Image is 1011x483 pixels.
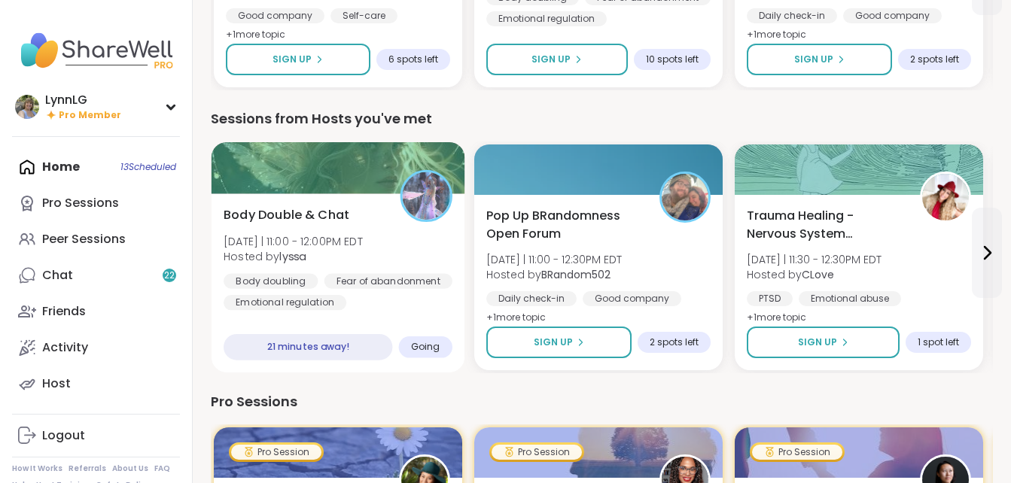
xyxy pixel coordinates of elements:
[226,8,324,23] div: Good company
[15,95,39,119] img: LynnLG
[486,327,632,358] button: Sign Up
[12,185,180,221] a: Pro Sessions
[486,44,628,75] button: Sign Up
[541,267,611,282] b: BRandom502
[12,418,180,454] a: Logout
[403,172,450,220] img: lyssa
[42,195,119,211] div: Pro Sessions
[12,293,180,330] a: Friends
[843,8,942,23] div: Good company
[12,463,62,474] a: How It Works
[12,24,180,77] img: ShareWell Nav Logo
[224,334,392,360] div: 21 minutes away!
[59,109,121,122] span: Pro Member
[42,267,73,284] div: Chat
[802,267,834,282] b: CLove
[747,8,837,23] div: Daily check-in
[224,249,363,264] span: Hosted by
[486,11,607,26] div: Emotional regulation
[69,463,106,474] a: Referrals
[486,207,643,243] span: Pop Up BRandomness Open Forum
[330,8,397,23] div: Self-care
[42,427,85,444] div: Logout
[211,391,993,412] div: Pro Sessions
[12,366,180,402] a: Host
[231,445,321,460] div: Pro Session
[112,463,148,474] a: About Us
[752,445,842,460] div: Pro Session
[794,53,833,66] span: Sign Up
[799,291,901,306] div: Emotional abuse
[922,174,969,220] img: CLove
[486,267,622,282] span: Hosted by
[12,221,180,257] a: Peer Sessions
[45,92,121,108] div: LynnLG
[42,231,126,248] div: Peer Sessions
[224,295,346,310] div: Emotional regulation
[747,252,882,267] span: [DATE] | 11:30 - 12:30PM EDT
[42,303,86,320] div: Friends
[747,267,882,282] span: Hosted by
[154,463,170,474] a: FAQ
[42,339,88,356] div: Activity
[224,233,363,248] span: [DATE] | 11:00 - 12:00PM EDT
[583,291,681,306] div: Good company
[224,273,318,288] div: Body doubling
[662,174,708,220] img: BRandom502
[486,291,577,306] div: Daily check-in
[910,53,959,65] span: 2 spots left
[650,336,699,348] span: 2 spots left
[747,327,900,358] button: Sign Up
[798,336,837,349] span: Sign Up
[747,44,892,75] button: Sign Up
[486,252,622,267] span: [DATE] | 11:00 - 12:30PM EDT
[324,273,452,288] div: Fear of abandonment
[388,53,438,65] span: 6 spots left
[164,269,175,282] span: 22
[12,330,180,366] a: Activity
[747,291,793,306] div: PTSD
[211,108,993,129] div: Sessions from Hosts you've met
[492,445,582,460] div: Pro Session
[12,257,180,293] a: Chat22
[224,206,349,224] span: Body Double & Chat
[534,336,573,349] span: Sign Up
[226,44,370,75] button: Sign Up
[279,249,306,264] b: lyssa
[531,53,571,66] span: Sign Up
[42,375,71,392] div: Host
[918,336,959,348] span: 1 spot left
[411,341,440,353] span: Going
[273,53,312,66] span: Sign Up
[747,207,903,243] span: Trauma Healing - Nervous System Regulation
[646,53,699,65] span: 10 spots left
